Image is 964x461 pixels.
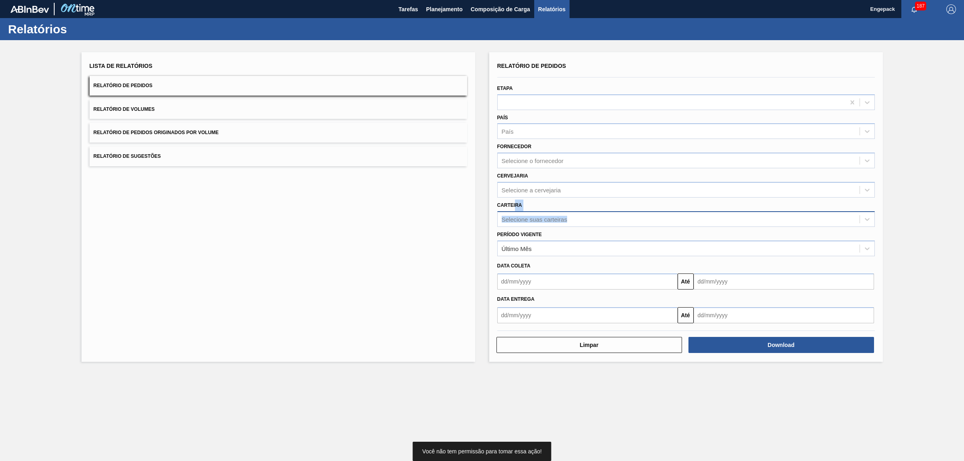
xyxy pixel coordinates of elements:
[497,63,566,69] span: Relatório de Pedidos
[90,63,153,69] span: Lista de Relatórios
[10,6,49,13] img: TNhmsLtSVTkK8tSr43FrP2fwEKptu5GPRR3wAAAABJRU5ErkJggg==
[502,128,514,135] div: País
[90,123,467,143] button: Relatório de Pedidos Originados por Volume
[90,76,467,96] button: Relatório de Pedidos
[694,273,874,290] input: dd/mm/yyyy
[471,4,530,14] span: Composição de Carga
[497,296,535,302] span: Data entrega
[502,216,567,222] div: Selecione suas carteiras
[90,100,467,119] button: Relatório de Volumes
[678,307,694,323] button: Até
[90,147,467,166] button: Relatório de Sugestões
[496,337,682,353] button: Limpar
[538,4,566,14] span: Relatórios
[8,24,151,34] h1: Relatórios
[502,245,532,252] div: Último Mês
[688,337,874,353] button: Download
[678,273,694,290] button: Até
[497,273,678,290] input: dd/mm/yyyy
[915,2,926,10] span: 187
[426,4,463,14] span: Planejamento
[502,157,564,164] div: Selecione o fornecedor
[94,83,153,88] span: Relatório de Pedidos
[497,86,513,91] label: Etapa
[94,130,219,135] span: Relatório de Pedidos Originados por Volume
[422,448,541,455] span: Você não tem permissão para tomar essa ação!
[901,4,927,15] button: Notificações
[497,144,531,149] label: Fornecedor
[694,307,874,323] input: dd/mm/yyyy
[502,186,561,193] div: Selecione a cervejaria
[497,307,678,323] input: dd/mm/yyyy
[946,4,956,14] img: Logout
[94,106,155,112] span: Relatório de Volumes
[497,232,542,237] label: Período Vigente
[398,4,418,14] span: Tarefas
[94,153,161,159] span: Relatório de Sugestões
[497,263,531,269] span: Data coleta
[497,202,522,208] label: Carteira
[497,115,508,120] label: País
[497,173,528,179] label: Cervejaria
